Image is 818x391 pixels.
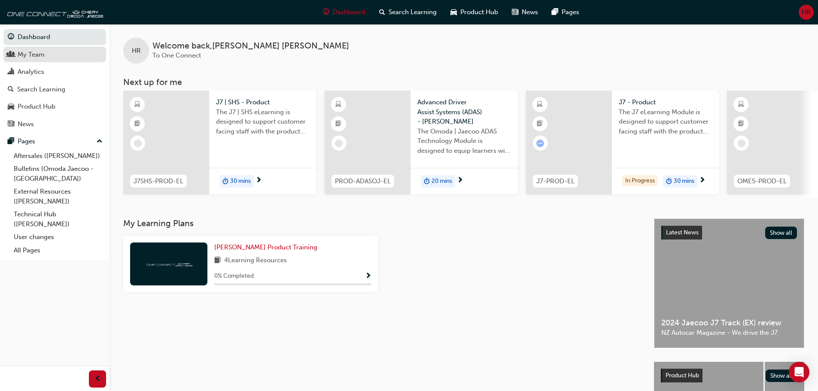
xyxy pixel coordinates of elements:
a: J7SHS-PROD-ELJ7 | SHS - ProductThe J7 | SHS eLearning is designed to support customer facing staf... [123,91,316,194]
a: PROD-ADASOJ-ELAdvanced Driver Assist Systems (ADAS) - [PERSON_NAME]The Omoda | Jaecoo ADAS Techno... [325,91,518,194]
span: car-icon [8,103,14,111]
span: Product Hub [666,372,699,379]
div: Analytics [18,67,44,77]
span: guage-icon [8,33,14,41]
span: learningResourceType_ELEARNING-icon [537,99,543,110]
span: J7SHS-PROD-EL [134,176,183,186]
a: guage-iconDashboard [316,3,372,21]
a: Product HubShow all [661,369,797,382]
a: Technical Hub ([PERSON_NAME]) [10,208,106,230]
a: Aftersales ([PERSON_NAME]) [10,149,106,163]
div: News [18,119,34,129]
span: The Omoda | Jaecoo ADAS Technology Module is designed to equip learners with essential knowledge ... [417,127,511,156]
span: search-icon [379,7,385,18]
img: oneconnect [145,260,192,268]
span: J7-PROD-EL [536,176,575,186]
h3: My Learning Plans [123,218,640,228]
button: Pages [3,133,106,149]
span: OME5-PROD-EL [737,176,787,186]
a: News [3,116,106,132]
span: booktick-icon [134,118,140,130]
span: Welcome back , [PERSON_NAME] [PERSON_NAME] [152,41,349,51]
a: All Pages [10,244,106,257]
div: Search Learning [17,85,65,94]
span: 30 mins [230,176,251,186]
a: Analytics [3,64,106,80]
a: Latest NewsShow all2024 Jaecoo J7 Track (EX) reviewNZ Autocar Magazine - We drive the J7. [654,218,804,348]
a: Bulletins (Omoda Jaecoo - [GEOGRAPHIC_DATA]) [10,162,106,185]
span: guage-icon [323,7,329,18]
div: In Progress [622,175,658,187]
span: Dashboard [333,7,365,17]
a: Product Hub [3,99,106,115]
span: next-icon [699,177,705,185]
span: Product Hub [460,7,498,17]
span: Pages [562,7,579,17]
span: learningRecordVerb_NONE-icon [335,139,343,147]
span: PROD-ADASOJ-EL [335,176,391,186]
span: next-icon [255,177,262,185]
img: oneconnect [4,3,103,21]
a: Search Learning [3,82,106,97]
span: pages-icon [552,7,558,18]
a: J7-PROD-ELJ7 - ProductThe J7 eLearning Module is designed to support customer facing staff with t... [526,91,719,194]
span: pages-icon [8,138,14,145]
span: HR [802,7,811,17]
span: The J7 eLearning Module is designed to support customer facing staff with the product and sales i... [619,107,712,136]
span: learningRecordVerb_ATTEMPT-icon [536,139,544,147]
span: To One Connect [152,52,201,59]
a: Dashboard [3,29,106,45]
span: 4 Learning Resources [224,255,287,266]
span: duration-icon [222,176,228,187]
div: My Team [18,50,45,60]
button: DashboardMy TeamAnalyticsSearch LearningProduct HubNews [3,27,106,133]
a: [PERSON_NAME] Product Training [214,242,321,252]
h3: Next up for me [109,77,818,87]
span: booktick-icon [335,118,341,130]
div: Open Intercom Messenger [789,362,809,382]
span: news-icon [8,121,14,128]
span: learningResourceType_ELEARNING-icon [335,99,341,110]
span: News [522,7,538,17]
span: duration-icon [424,176,430,187]
a: User changes [10,230,106,244]
span: learningResourceType_ELEARNING-icon [738,99,744,110]
button: Show Progress [365,271,371,282]
span: 0 % Completed [214,271,254,281]
span: J7 - Product [619,97,712,107]
a: news-iconNews [505,3,545,21]
span: booktick-icon [537,118,543,130]
span: learningRecordVerb_NONE-icon [134,139,142,147]
a: pages-iconPages [545,3,586,21]
span: up-icon [97,136,103,147]
div: Pages [18,136,35,146]
span: Search Learning [389,7,437,17]
div: Product Hub [18,102,55,112]
button: HR [799,5,814,20]
span: next-icon [457,177,463,185]
span: book-icon [214,255,221,266]
span: Latest News [666,229,699,236]
span: HR [132,46,141,56]
span: people-icon [8,51,14,59]
span: chart-icon [8,68,14,76]
a: car-iconProduct Hub [444,3,505,21]
span: search-icon [8,86,14,94]
span: learningResourceType_ELEARNING-icon [134,99,140,110]
button: Show all [766,370,798,382]
span: 20 mins [432,176,452,186]
button: Show all [765,227,797,239]
span: news-icon [512,7,518,18]
span: NZ Autocar Magazine - We drive the J7. [661,328,797,338]
span: booktick-icon [738,118,744,130]
span: Show Progress [365,273,371,280]
span: learningRecordVerb_NONE-icon [738,139,745,147]
span: car-icon [450,7,457,18]
span: 30 mins [674,176,694,186]
a: My Team [3,47,106,63]
a: Latest NewsShow all [661,226,797,239]
a: search-iconSearch Learning [372,3,444,21]
span: [PERSON_NAME] Product Training [214,243,317,251]
span: 2024 Jaecoo J7 Track (EX) review [661,318,797,328]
